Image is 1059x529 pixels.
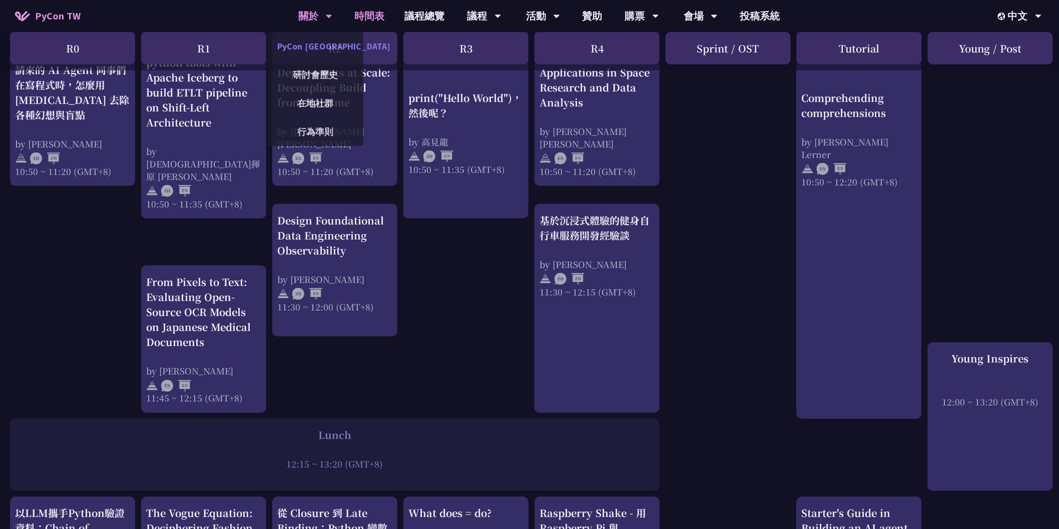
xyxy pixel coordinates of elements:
img: svg+xml;base64,PHN2ZyB4bWxucz0iaHR0cDovL3d3dy53My5vcmcvMjAwMC9zdmciIHdpZHRoPSIyNCIgaGVpZ2h0PSIyNC... [802,163,814,175]
div: 10:50 ~ 11:20 (GMT+8) [15,165,130,177]
img: ENEN.5a408d1.svg [161,380,191,392]
img: ZHZH.38617ef.svg [30,152,60,164]
img: ENEN.5a408d1.svg [292,152,322,164]
div: by [PERSON_NAME] [15,137,130,150]
div: by [PERSON_NAME] [277,273,392,285]
a: From Pixels to Text: Evaluating Open-Source OCR Models on Japanese Medical Documents by [PERSON_N... [146,274,261,404]
div: 請來的 AI Agent 同事們在寫程式時，怎麼用 [MEDICAL_DATA] 去除各種幻想與盲點 [15,62,130,122]
a: 行為準則 [267,120,363,143]
img: Locale Icon [998,12,1008,20]
img: svg+xml;base64,PHN2ZyB4bWxucz0iaHR0cDovL3d3dy53My5vcmcvMjAwMC9zdmciIHdpZHRoPSIyNCIgaGVpZ2h0PSIyNC... [277,288,289,300]
div: R4 [535,32,660,64]
div: 10:50 ~ 12:20 (GMT+8) [802,175,917,187]
div: 10:50 ~ 11:20 (GMT+8) [277,165,392,177]
div: R3 [403,32,528,64]
img: svg+xml;base64,PHN2ZyB4bWxucz0iaHR0cDovL3d3dy53My5vcmcvMjAwMC9zdmciIHdpZHRoPSIyNCIgaGVpZ2h0PSIyNC... [146,185,158,197]
img: ZHEN.371966e.svg [292,288,322,300]
a: Maintainable Python Deployments at Scale: Decoupling Build from Runtime by [PERSON_NAME] [PERSON_... [277,35,392,162]
div: Sprint / OST [666,32,791,64]
div: 12:15 ~ 13:20 (GMT+8) [15,458,655,470]
a: print("Hello World")，然後呢？ by 高見龍 10:50 ~ 11:35 (GMT+8) [408,35,523,120]
a: Design Foundational Data Engineering Observability by [PERSON_NAME] 11:30 ~ 12:00 (GMT+8) [277,213,392,313]
div: R1 [141,32,266,64]
div: by [DEMOGRAPHIC_DATA]揮原 [PERSON_NAME] [146,145,261,182]
a: 研討會歷史 [267,63,363,86]
div: by [PERSON_NAME] [540,258,655,270]
a: Exploring NASA's Use of Python: Applications in Space Research and Data Analysis by [PERSON_NAME]... [540,35,655,177]
div: Comprehending comprehensions [802,90,917,120]
div: by [PERSON_NAME] [PERSON_NAME] [540,125,655,150]
div: How to integrate python tools with Apache Iceberg to build ETLT pipeline on Shift-Left Architecture [146,40,261,130]
img: svg+xml;base64,PHN2ZyB4bWxucz0iaHR0cDovL3d3dy53My5vcmcvMjAwMC9zdmciIHdpZHRoPSIyNCIgaGVpZ2h0PSIyNC... [540,273,552,285]
a: How to integrate python tools with Apache Iceberg to build ETLT pipeline on Shift-Left Architectu... [146,35,261,205]
img: ZHEN.371966e.svg [423,150,453,162]
div: 10:50 ~ 11:35 (GMT+8) [408,162,523,175]
div: Exploring NASA's Use of Python: Applications in Space Research and Data Analysis [540,35,655,110]
div: by [PERSON_NAME] [146,364,261,377]
div: From Pixels to Text: Evaluating Open-Source OCR Models on Japanese Medical Documents [146,274,261,349]
img: ZHEN.371966e.svg [161,185,191,197]
a: Young Inspires 12:00 ~ 13:20 (GMT+8) [933,351,1048,408]
div: Tutorial [797,32,922,64]
div: 基於沉浸式體驗的健身自行車服務開發經驗談 [540,213,655,243]
img: Home icon of PyCon TW 2025 [15,11,30,21]
div: Young / Post [928,32,1053,64]
span: PyCon TW [35,8,81,23]
div: 10:50 ~ 11:20 (GMT+8) [540,165,655,177]
div: print("Hello World")，然後呢？ [408,90,523,120]
img: svg+xml;base64,PHN2ZyB4bWxucz0iaHR0cDovL3d3dy53My5vcmcvMjAwMC9zdmciIHdpZHRoPSIyNCIgaGVpZ2h0PSIyNC... [408,150,420,162]
a: PyCon [GEOGRAPHIC_DATA] [267,34,363,58]
img: ZHZH.38617ef.svg [555,273,585,285]
img: ENEN.5a408d1.svg [555,152,585,164]
a: 基於沉浸式體驗的健身自行車服務開發經驗談 by [PERSON_NAME] 11:30 ~ 12:15 (GMT+8) [540,213,655,298]
div: 11:30 ~ 12:00 (GMT+8) [277,300,392,313]
div: Lunch [15,428,655,443]
a: 請來的 AI Agent 同事們在寫程式時，怎麼用 [MEDICAL_DATA] 去除各種幻想與盲點 by [PERSON_NAME] 10:50 ~ 11:20 (GMT+8) [15,35,130,150]
img: svg+xml;base64,PHN2ZyB4bWxucz0iaHR0cDovL3d3dy53My5vcmcvMjAwMC9zdmciIHdpZHRoPSIyNCIgaGVpZ2h0PSIyNC... [277,152,289,164]
div: 12:00 ~ 13:20 (GMT+8) [933,396,1048,408]
img: svg+xml;base64,PHN2ZyB4bWxucz0iaHR0cDovL3d3dy53My5vcmcvMjAwMC9zdmciIHdpZHRoPSIyNCIgaGVpZ2h0PSIyNC... [146,380,158,392]
img: svg+xml;base64,PHN2ZyB4bWxucz0iaHR0cDovL3d3dy53My5vcmcvMjAwMC9zdmciIHdpZHRoPSIyNCIgaGVpZ2h0PSIyNC... [540,152,552,164]
a: Comprehending comprehensions by [PERSON_NAME] Lerner 10:50 ~ 12:20 (GMT+8) [802,35,917,132]
a: 在地社群 [267,91,363,115]
div: What does = do? [408,506,523,521]
img: svg+xml;base64,PHN2ZyB4bWxucz0iaHR0cDovL3d3dy53My5vcmcvMjAwMC9zdmciIHdpZHRoPSIyNCIgaGVpZ2h0PSIyNC... [15,152,27,164]
div: by [PERSON_NAME] Lerner [802,135,917,160]
a: PyCon TW [5,3,91,28]
img: ENEN.5a408d1.svg [817,163,847,175]
div: Young Inspires [933,351,1048,366]
div: 10:50 ~ 11:35 (GMT+8) [146,197,261,210]
div: Design Foundational Data Engineering Observability [277,213,392,258]
div: R0 [10,32,135,64]
div: 11:45 ~ 12:15 (GMT+8) [146,392,261,404]
div: 11:30 ~ 12:15 (GMT+8) [540,285,655,298]
div: by 高見龍 [408,135,523,147]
